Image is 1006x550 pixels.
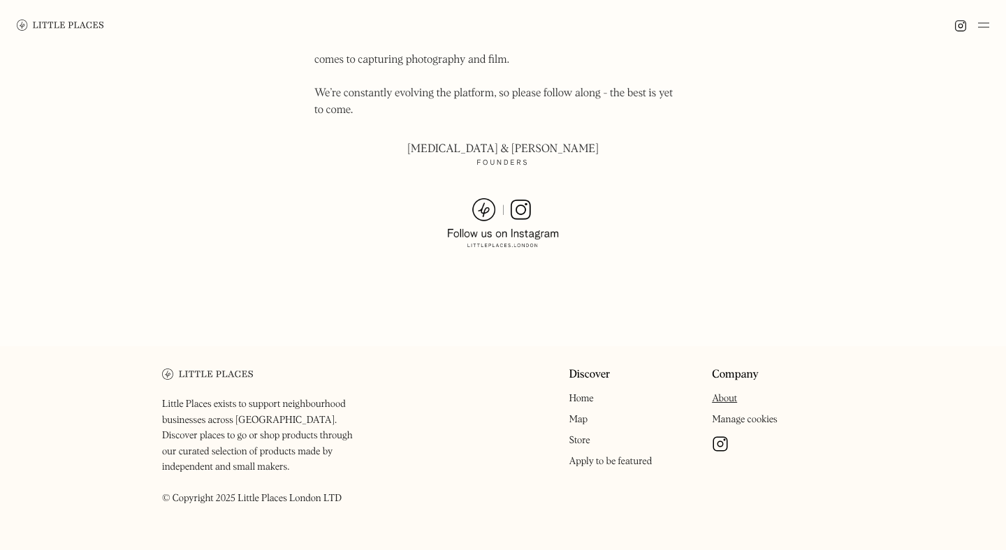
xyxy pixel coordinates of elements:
[477,155,530,172] strong: Founders
[162,396,367,506] p: Little Places exists to support neighbourhood businesses across [GEOGRAPHIC_DATA]. Discover place...
[569,456,652,466] a: Apply to be featured
[569,415,588,424] a: Map
[569,369,610,382] a: Discover
[712,415,778,424] a: Manage cookies
[314,141,692,176] p: [MEDICAL_DATA] & [PERSON_NAME]
[712,394,737,403] a: About
[712,369,759,382] a: Company
[569,394,593,403] a: Home
[569,436,590,445] a: Store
